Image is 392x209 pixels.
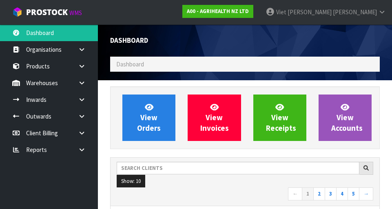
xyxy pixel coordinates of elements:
[110,36,148,45] span: Dashboard
[266,102,296,133] span: View Receipts
[117,162,359,174] input: Search clients
[319,95,372,141] a: ViewAccounts
[116,60,144,68] span: Dashboard
[182,5,253,18] a: A00 - AGRIHEALTH NZ LTD
[253,95,306,141] a: ViewReceipts
[200,102,229,133] span: View Invoices
[325,187,337,200] a: 3
[26,7,68,18] span: ProStock
[69,9,82,17] small: WMS
[137,102,161,133] span: View Orders
[276,8,332,16] span: Viet [PERSON_NAME]
[348,187,359,200] a: 5
[122,95,175,141] a: ViewOrders
[117,187,373,202] nav: Page navigation
[288,187,302,200] a: ←
[12,7,22,17] img: cube-alt.png
[331,102,363,133] span: View Accounts
[302,187,314,200] a: 1
[336,187,348,200] a: 4
[359,187,373,200] a: →
[117,175,145,188] button: Show: 10
[188,95,241,141] a: ViewInvoices
[187,8,249,15] strong: A00 - AGRIHEALTH NZ LTD
[313,187,325,200] a: 2
[333,8,377,16] span: [PERSON_NAME]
